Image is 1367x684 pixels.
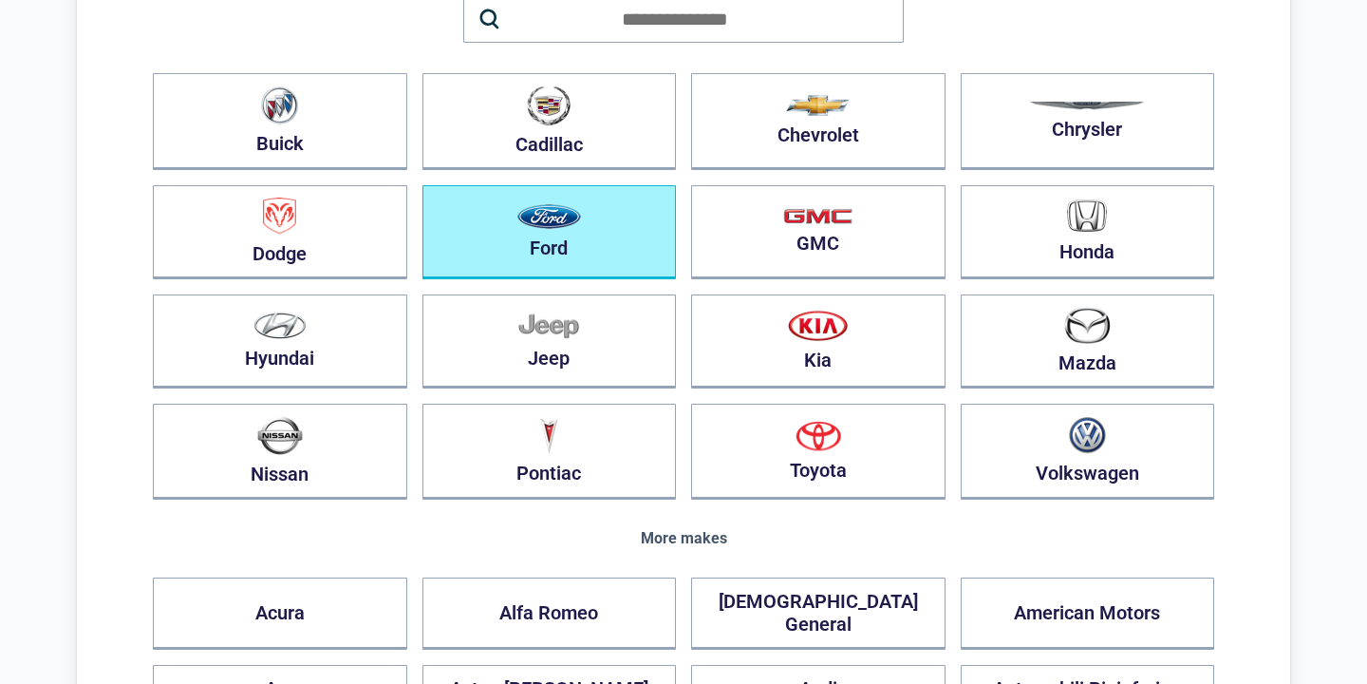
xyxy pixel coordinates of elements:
[691,578,946,650] button: [DEMOGRAPHIC_DATA] General
[691,294,946,389] button: Kia
[422,294,677,389] button: Jeep
[961,73,1215,170] button: Chrysler
[422,185,677,279] button: Ford
[961,578,1215,650] button: American Motors
[422,404,677,500] button: Pontiac
[153,578,407,650] button: Acura
[691,73,946,170] button: Chevrolet
[691,185,946,279] button: GMC
[153,294,407,389] button: Hyundai
[422,578,677,650] button: Alfa Romeo
[961,185,1215,279] button: Honda
[961,294,1215,389] button: Mazda
[422,73,677,170] button: Cadillac
[691,404,946,500] button: Toyota
[153,73,407,170] button: Buick
[153,530,1214,547] div: More makes
[153,404,407,500] button: Nissan
[961,404,1215,500] button: Volkswagen
[153,185,407,279] button: Dodge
